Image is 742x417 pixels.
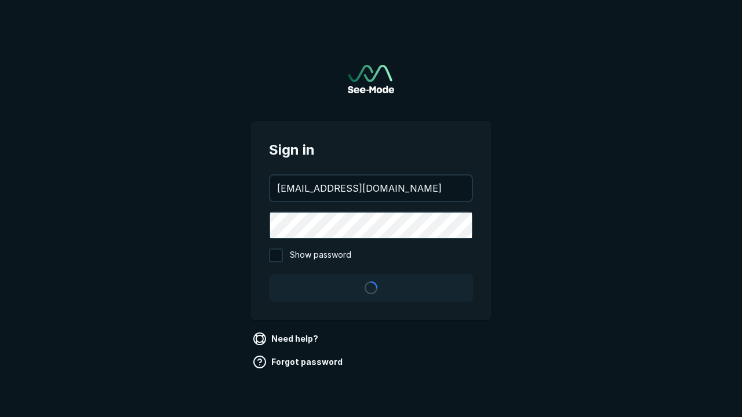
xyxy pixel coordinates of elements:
input: your@email.com [270,175,472,201]
span: Sign in [269,140,473,160]
a: Forgot password [250,353,347,371]
span: Show password [290,248,351,262]
a: Go to sign in [348,65,394,93]
a: Need help? [250,330,323,348]
img: See-Mode Logo [348,65,394,93]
